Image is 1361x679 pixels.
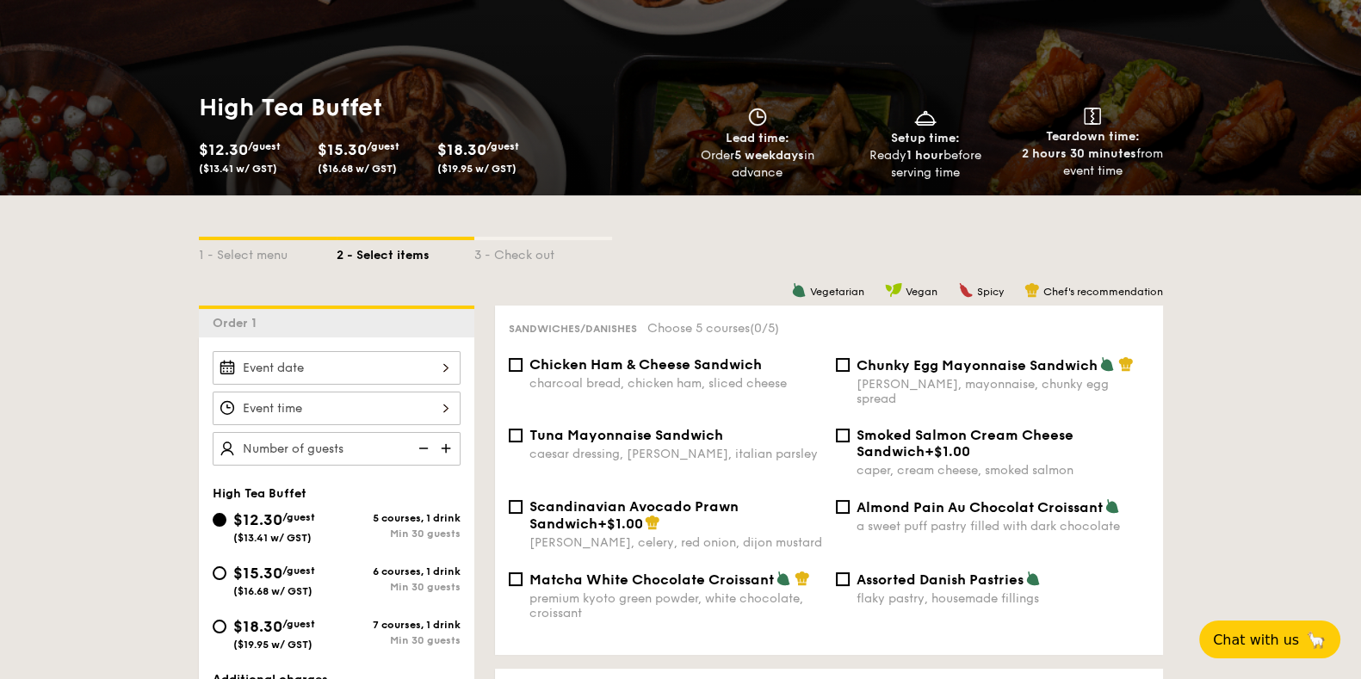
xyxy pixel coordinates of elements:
input: Scandinavian Avocado Prawn Sandwich+$1.00[PERSON_NAME], celery, red onion, dijon mustard [509,500,523,514]
span: ($13.41 w/ GST) [199,163,277,175]
span: Order 1 [213,316,263,330]
input: Event time [213,392,461,425]
input: Assorted Danish Pastriesflaky pastry, housemade fillings [836,572,850,586]
span: Lead time: [726,131,789,145]
span: ($13.41 w/ GST) [233,532,312,544]
img: icon-chef-hat.a58ddaea.svg [795,571,810,586]
span: High Tea Buffet [213,486,306,501]
img: icon-dish.430c3a2e.svg [912,108,938,127]
strong: 5 weekdays [734,148,804,163]
input: Event date [213,351,461,385]
span: +$1.00 [925,443,970,460]
span: Tuna Mayonnaise Sandwich [529,427,723,443]
img: icon-vegan.f8ff3823.svg [885,282,902,298]
span: Vegetarian [810,286,864,298]
div: flaky pastry, housemade fillings [857,591,1149,606]
div: caesar dressing, [PERSON_NAME], italian parsley [529,447,822,461]
div: Min 30 guests [337,634,461,646]
span: Spicy [977,286,1004,298]
input: $12.30/guest($13.41 w/ GST)5 courses, 1 drinkMin 30 guests [213,513,226,527]
span: $18.30 [437,140,486,159]
div: Min 30 guests [337,528,461,540]
span: Vegan [906,286,937,298]
span: ($16.68 w/ GST) [318,163,397,175]
img: icon-chef-hat.a58ddaea.svg [1118,356,1134,372]
span: Choose 5 courses [647,321,779,336]
div: caper, cream cheese, smoked salmon [857,463,1149,478]
img: icon-chef-hat.a58ddaea.svg [645,515,660,530]
div: premium kyoto green powder, white chocolate, croissant [529,591,822,620]
span: 🦙 [1306,630,1327,650]
div: [PERSON_NAME], mayonnaise, chunky egg spread [857,377,1149,406]
span: ($19.95 w/ GST) [233,639,312,651]
input: Chicken Ham & Cheese Sandwichcharcoal bread, chicken ham, sliced cheese [509,358,523,372]
div: [PERSON_NAME], celery, red onion, dijon mustard [529,535,822,550]
span: ($16.68 w/ GST) [233,585,312,597]
img: icon-clock.2db775ea.svg [745,108,770,127]
img: icon-reduce.1d2dbef1.svg [409,432,435,465]
div: 1 - Select menu [199,240,337,264]
span: Almond Pain Au Chocolat Croissant [857,499,1103,515]
span: /guest [282,565,315,577]
input: Matcha White Chocolate Croissantpremium kyoto green powder, white chocolate, croissant [509,572,523,586]
div: from event time [1016,145,1170,180]
div: a sweet puff pastry filled with dark chocolate [857,519,1149,534]
span: $15.30 [318,140,367,159]
img: icon-vegetarian.fe4039eb.svg [1025,571,1041,586]
span: Smoked Salmon Cream Cheese Sandwich [857,427,1073,460]
span: /guest [367,140,399,152]
input: Almond Pain Au Chocolat Croissanta sweet puff pastry filled with dark chocolate [836,500,850,514]
span: Chat with us [1213,632,1299,648]
input: Tuna Mayonnaise Sandwichcaesar dressing, [PERSON_NAME], italian parsley [509,429,523,442]
input: Smoked Salmon Cream Cheese Sandwich+$1.00caper, cream cheese, smoked salmon [836,429,850,442]
div: 5 courses, 1 drink [337,512,461,524]
input: $18.30/guest($19.95 w/ GST)7 courses, 1 drinkMin 30 guests [213,620,226,633]
span: Setup time: [891,131,960,145]
span: $12.30 [233,510,282,529]
button: Chat with us🦙 [1199,620,1340,658]
input: Chunky Egg Mayonnaise Sandwich[PERSON_NAME], mayonnaise, chunky egg spread [836,358,850,372]
div: 3 - Check out [474,240,612,264]
div: Ready before serving time [848,147,1002,182]
div: Order in advance [681,147,835,182]
span: $12.30 [199,140,248,159]
span: /guest [486,140,519,152]
img: icon-teardown.65201eee.svg [1084,108,1101,125]
span: $18.30 [233,617,282,636]
img: icon-spicy.37a8142b.svg [958,282,974,298]
span: +$1.00 [597,515,643,532]
img: icon-vegetarian.fe4039eb.svg [791,282,807,298]
span: Scandinavian Avocado Prawn Sandwich [529,498,739,532]
h1: High Tea Buffet [199,92,674,123]
span: Teardown time: [1046,129,1140,144]
span: /guest [282,618,315,630]
div: 7 courses, 1 drink [337,619,461,631]
span: /guest [282,511,315,523]
img: icon-vegetarian.fe4039eb.svg [1099,356,1115,372]
strong: 1 hour [906,148,943,163]
img: icon-vegetarian.fe4039eb.svg [776,571,791,586]
input: Number of guests [213,432,461,466]
input: $15.30/guest($16.68 w/ GST)6 courses, 1 drinkMin 30 guests [213,566,226,580]
span: ($19.95 w/ GST) [437,163,517,175]
img: icon-vegetarian.fe4039eb.svg [1104,498,1120,514]
div: 2 - Select items [337,240,474,264]
span: /guest [248,140,281,152]
strong: 2 hours 30 minutes [1022,146,1136,161]
div: 6 courses, 1 drink [337,565,461,577]
span: Chicken Ham & Cheese Sandwich [529,356,762,373]
span: Chef's recommendation [1043,286,1163,298]
span: Chunky Egg Mayonnaise Sandwich [857,357,1098,373]
span: Sandwiches/Danishes [509,323,637,335]
span: (0/5) [750,321,779,336]
span: $15.30 [233,564,282,583]
span: Matcha White Chocolate Croissant [529,571,774,588]
div: Min 30 guests [337,581,461,593]
span: Assorted Danish Pastries [857,571,1024,588]
div: charcoal bread, chicken ham, sliced cheese [529,376,822,391]
img: icon-chef-hat.a58ddaea.svg [1024,282,1040,298]
img: icon-add.58712e84.svg [435,432,461,465]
